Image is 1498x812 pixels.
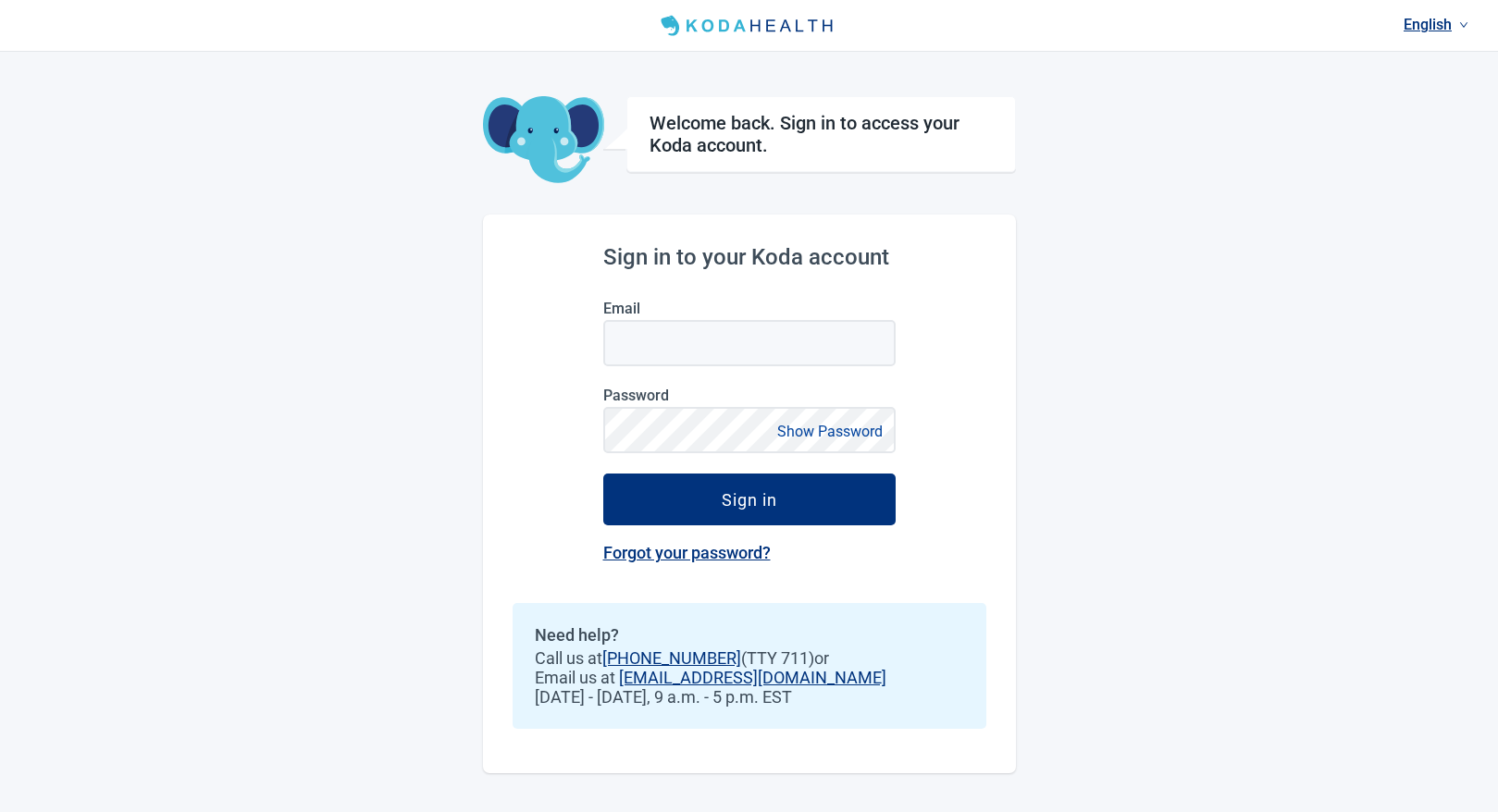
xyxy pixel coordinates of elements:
[535,687,964,707] span: [DATE] - [DATE], 9 a.m. - 5 p.m. EST
[603,244,896,270] h2: Sign in to your Koda account
[603,474,896,525] button: Sign in
[603,387,896,404] label: Password
[603,543,771,562] a: Forgot your password?
[603,300,896,317] label: Email
[1459,20,1468,30] span: down
[653,11,844,41] img: Koda Health
[483,96,604,185] img: Koda Elephant
[722,490,777,509] div: Sign in
[772,419,888,444] button: Show Password
[535,668,964,687] span: Email us at
[1396,9,1476,40] a: Current language: English
[619,668,886,687] a: [EMAIL_ADDRESS][DOMAIN_NAME]
[535,625,964,645] h2: Need help?
[650,112,993,156] h1: Welcome back. Sign in to access your Koda account.
[535,648,964,668] span: Call us at (TTY 711) or
[602,648,741,668] a: [PHONE_NUMBER]
[483,52,1016,773] main: Main content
